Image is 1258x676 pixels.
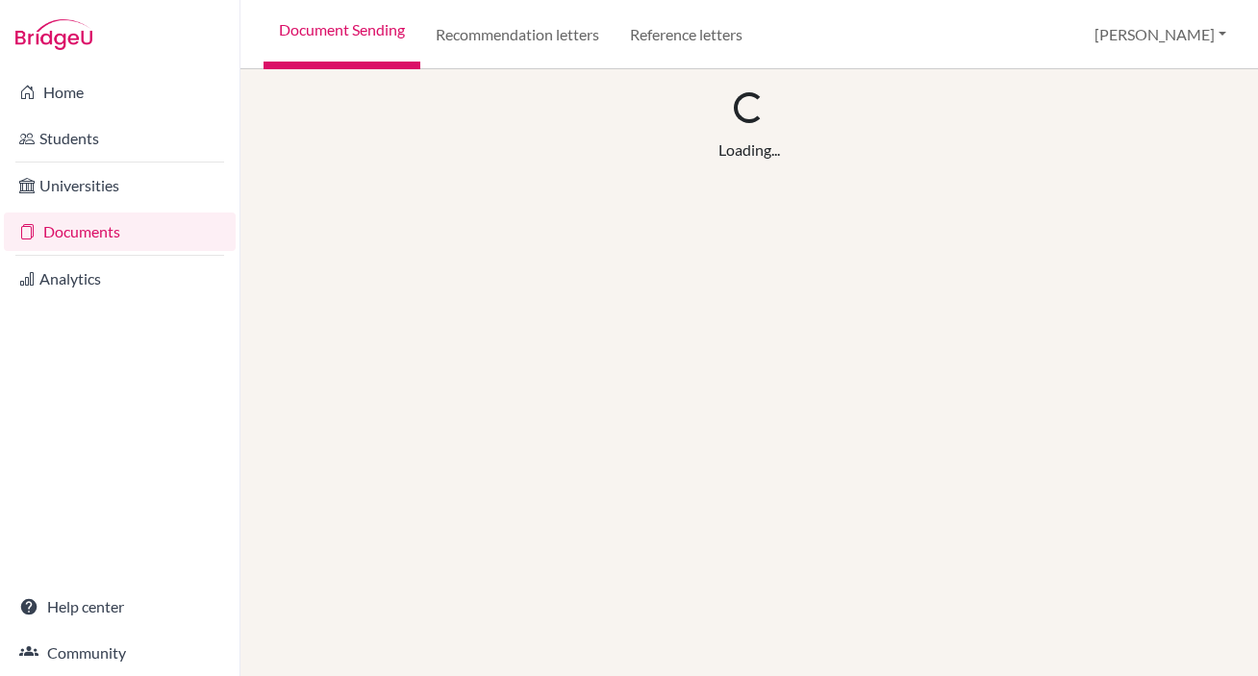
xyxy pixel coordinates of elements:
a: Universities [4,166,236,205]
button: [PERSON_NAME] [1086,16,1235,53]
a: Analytics [4,260,236,298]
a: Community [4,634,236,672]
a: Documents [4,213,236,251]
a: Help center [4,588,236,626]
a: Students [4,119,236,158]
img: Bridge-U [15,19,92,50]
div: Loading... [718,138,780,162]
a: Home [4,73,236,112]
